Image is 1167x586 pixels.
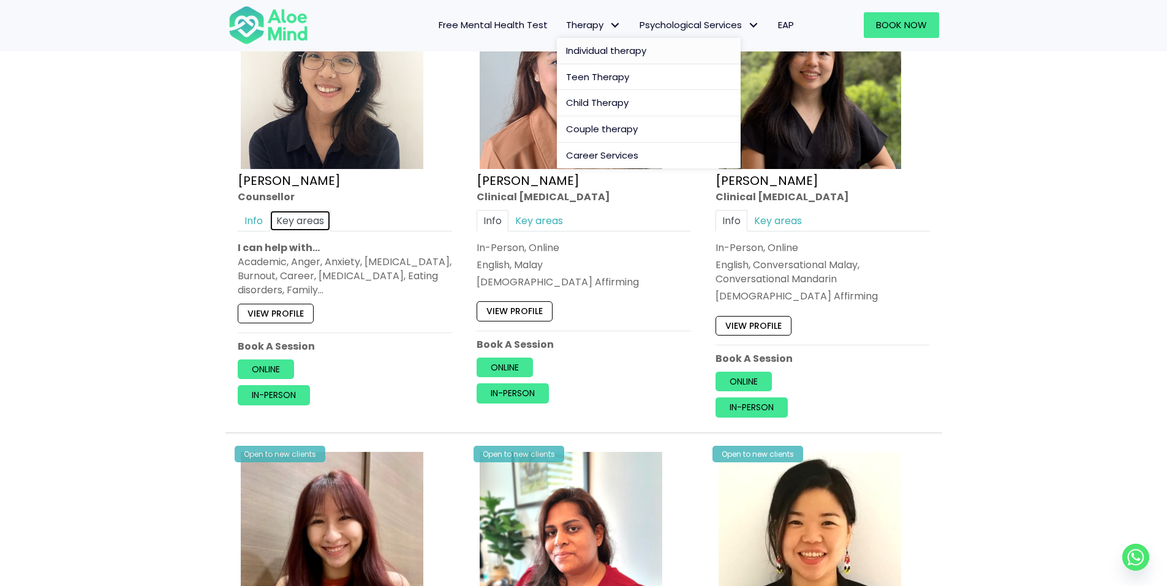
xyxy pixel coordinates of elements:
div: Open to new clients [712,446,803,462]
a: EAP [769,12,803,38]
a: View profile [477,301,553,321]
a: In-person [477,383,549,403]
p: Book A Session [238,339,452,353]
span: Psychological Services: submenu [745,17,763,34]
a: Book Now [864,12,939,38]
div: Academic, Anger, Anxiety, [MEDICAL_DATA], Burnout, Career, [MEDICAL_DATA], Eating disorders, Family… [238,255,452,298]
span: Therapy [566,18,621,31]
span: Free Mental Health Test [439,18,548,31]
p: Book A Session [716,351,930,366]
span: Therapy: submenu [606,17,624,34]
div: In-Person, Online [477,241,691,255]
nav: Menu [324,12,803,38]
a: Child Therapy [557,90,741,116]
a: Info [477,209,508,231]
a: Info [238,209,270,231]
a: Whatsapp [1122,544,1149,571]
a: View profile [238,303,314,323]
a: Online [238,359,294,379]
a: Online [716,372,772,391]
span: Book Now [876,18,927,31]
div: Open to new clients [474,446,564,462]
div: [DEMOGRAPHIC_DATA] Affirming [716,289,930,303]
a: View profile [716,315,791,335]
a: Key areas [747,209,809,231]
a: [PERSON_NAME] [477,171,580,189]
a: Psychological ServicesPsychological Services: submenu [630,12,769,38]
div: In-Person, Online [716,241,930,255]
a: [PERSON_NAME] [238,171,341,189]
span: Teen Therapy [566,70,629,83]
a: Individual therapy [557,38,741,64]
a: Career Services [557,143,741,168]
div: [DEMOGRAPHIC_DATA] Affirming [477,275,691,289]
p: I can help with… [238,241,452,255]
div: Counsellor [238,189,452,203]
a: Info [716,209,747,231]
a: In-person [238,385,310,405]
span: Child Therapy [566,96,629,109]
span: Career Services [566,149,638,162]
img: Aloe mind Logo [228,5,308,45]
p: English, Conversational Malay, Conversational Mandarin [716,258,930,286]
a: Teen Therapy [557,64,741,91]
a: In-person [716,397,788,417]
span: Individual therapy [566,44,646,57]
div: Open to new clients [235,446,325,462]
p: Book A Session [477,337,691,351]
span: Couple therapy [566,122,638,135]
a: Free Mental Health Test [429,12,557,38]
a: [PERSON_NAME] [716,171,818,189]
a: Key areas [270,209,331,231]
a: Online [477,358,533,377]
span: Psychological Services [640,18,760,31]
div: Clinical [MEDICAL_DATA] [716,189,930,203]
a: TherapyTherapy: submenu [557,12,630,38]
span: EAP [778,18,794,31]
a: Key areas [508,209,570,231]
div: Clinical [MEDICAL_DATA] [477,189,691,203]
p: English, Malay [477,258,691,272]
a: Couple therapy [557,116,741,143]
